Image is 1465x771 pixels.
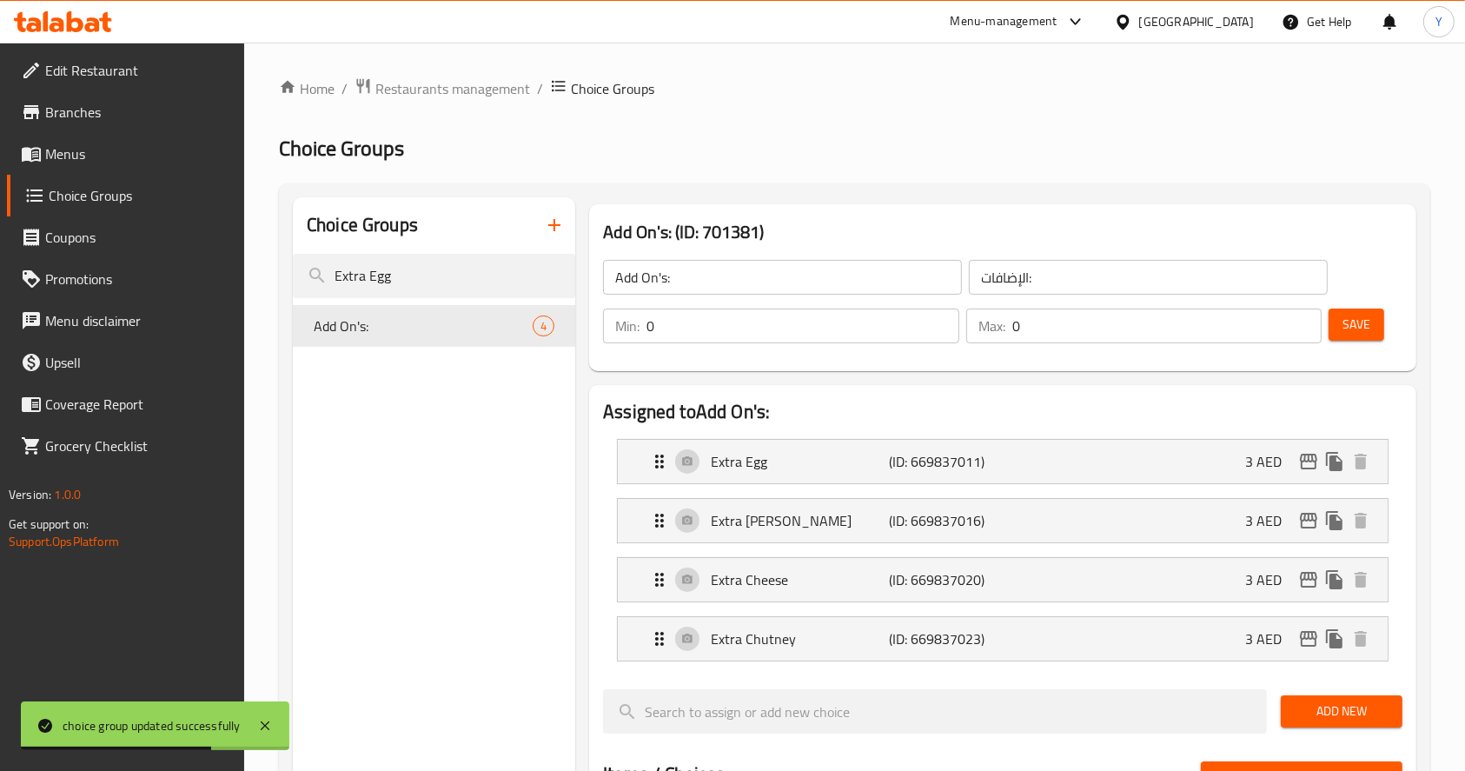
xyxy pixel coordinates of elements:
[45,435,231,456] span: Grocery Checklist
[7,258,245,300] a: Promotions
[615,316,640,336] p: Min:
[603,491,1402,550] li: Expand
[537,78,543,99] li: /
[45,352,231,373] span: Upsell
[1342,314,1370,336] span: Save
[7,91,245,133] a: Branches
[1322,508,1348,534] button: duplicate
[7,300,245,342] a: Menu disclaimer
[63,716,241,735] div: choice group updated successfully
[1329,309,1384,341] button: Save
[889,628,1008,649] p: (ID: 669837023)
[7,175,245,216] a: Choice Groups
[618,440,1388,483] div: Expand
[279,129,404,168] span: Choice Groups
[1296,508,1322,534] button: edit
[45,60,231,81] span: Edit Restaurant
[1139,12,1254,31] div: [GEOGRAPHIC_DATA]
[889,510,1008,531] p: (ID: 669837016)
[1322,449,1348,475] button: duplicate
[45,227,231,248] span: Coupons
[7,425,245,467] a: Grocery Checklist
[1295,701,1389,722] span: Add New
[49,185,231,206] span: Choice Groups
[603,689,1267,734] input: search
[279,77,1430,100] nav: breadcrumb
[1245,569,1296,590] p: 3 AED
[533,316,554,336] div: Choices
[341,78,348,99] li: /
[45,269,231,289] span: Promotions
[1281,695,1402,728] button: Add New
[7,342,245,383] a: Upsell
[307,212,418,238] h2: Choice Groups
[603,432,1402,491] li: Expand
[45,310,231,331] span: Menu disclaimer
[1435,12,1442,31] span: Y
[293,305,575,347] div: Add On's:4
[1348,449,1374,475] button: delete
[618,499,1388,542] div: Expand
[603,609,1402,668] li: Expand
[1348,626,1374,652] button: delete
[9,530,119,553] a: Support.OpsPlatform
[1348,508,1374,534] button: delete
[9,513,89,535] span: Get support on:
[9,483,51,506] span: Version:
[7,50,245,91] a: Edit Restaurant
[1322,567,1348,593] button: duplicate
[889,569,1008,590] p: (ID: 669837020)
[978,316,1005,336] p: Max:
[54,483,81,506] span: 1.0.0
[7,383,245,425] a: Coverage Report
[375,78,530,99] span: Restaurants management
[45,102,231,123] span: Branches
[618,558,1388,602] div: Expand
[711,628,889,649] p: Extra Chutney
[293,254,575,298] input: search
[314,316,533,336] span: Add On's:
[1348,567,1374,593] button: delete
[603,550,1402,609] li: Expand
[279,78,335,99] a: Home
[711,510,889,531] p: Extra [PERSON_NAME]
[45,394,231,415] span: Coverage Report
[1296,567,1322,593] button: edit
[1322,626,1348,652] button: duplicate
[534,318,554,335] span: 4
[1245,510,1296,531] p: 3 AED
[951,11,1057,32] div: Menu-management
[1296,449,1322,475] button: edit
[618,617,1388,661] div: Expand
[603,218,1402,246] h3: Add On's: (ID: 701381)
[603,399,1402,425] h2: Assigned to Add On's:
[7,133,245,175] a: Menus
[1245,451,1296,472] p: 3 AED
[889,451,1008,472] p: (ID: 669837011)
[711,451,889,472] p: Extra Egg
[355,77,530,100] a: Restaurants management
[571,78,654,99] span: Choice Groups
[1245,628,1296,649] p: 3 AED
[45,143,231,164] span: Menus
[7,216,245,258] a: Coupons
[1296,626,1322,652] button: edit
[711,569,889,590] p: Extra Cheese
